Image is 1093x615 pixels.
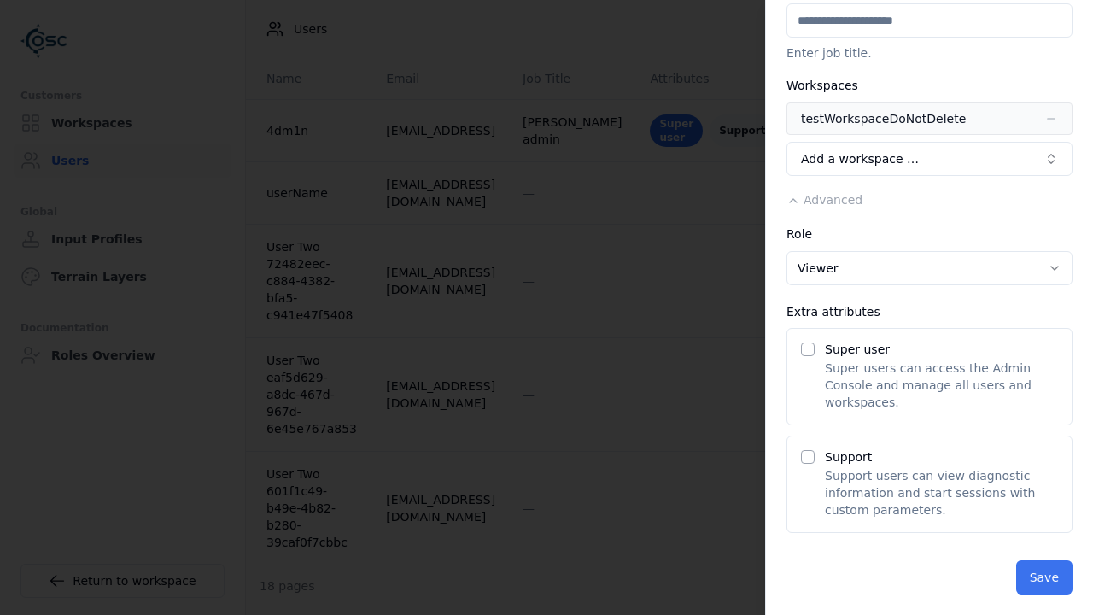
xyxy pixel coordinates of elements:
span: Add a workspace … [801,150,919,167]
p: Support users can view diagnostic information and start sessions with custom parameters. [825,467,1058,518]
label: Support [825,450,872,464]
label: Workspaces [786,79,858,92]
button: Save [1016,560,1073,594]
div: Extra attributes [786,306,1073,318]
button: Advanced [786,191,862,208]
label: Super user [825,343,890,356]
label: Role [786,227,812,241]
p: Super users can access the Admin Console and manage all users and workspaces. [825,360,1058,411]
div: testWorkspaceDoNotDelete [801,110,966,127]
p: Enter job title. [786,44,1073,61]
span: Advanced [804,193,862,207]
